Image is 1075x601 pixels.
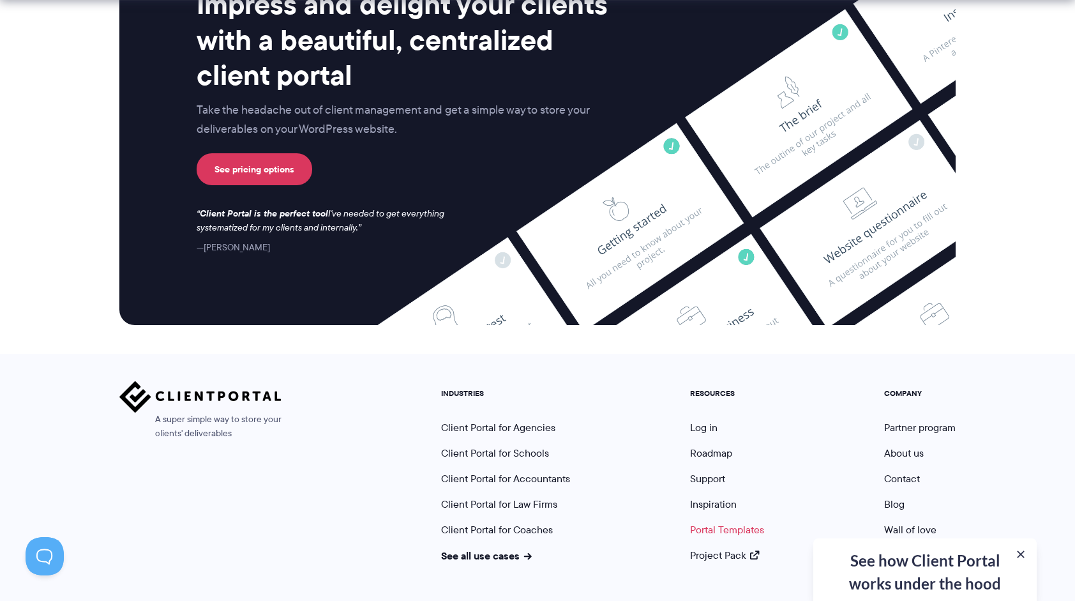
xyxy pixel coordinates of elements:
a: Client Portal for Law Firms [441,497,557,512]
a: Client Portal for Accountants [441,471,570,486]
a: Roadmap [690,446,732,460]
a: Client Portal for Coaches [441,522,553,537]
strong: Client Portal is the perfect tool [200,206,328,220]
a: Log in [690,420,718,435]
a: About us [884,446,924,460]
h5: COMPANY [884,389,956,398]
h5: RESOURCES [690,389,764,398]
h5: INDUSTRIES [441,389,570,398]
p: I've needed to get everything systematized for my clients and internally. [197,207,457,235]
span: A super simple way to store your clients' deliverables [119,413,282,441]
a: Support [690,471,725,486]
iframe: Toggle Customer Support [26,537,64,575]
a: Blog [884,497,905,512]
a: Partner program [884,420,956,435]
a: Wall of love [884,522,936,537]
a: Portal Templates [690,522,764,537]
a: See all use cases [441,548,532,563]
a: Project Pack [690,548,759,563]
a: Client Portal for Agencies [441,420,555,435]
a: Client Portal for Schools [441,446,549,460]
cite: [PERSON_NAME] [197,241,270,254]
a: Inspiration [690,497,737,512]
a: Contact [884,471,920,486]
a: See pricing options [197,153,312,185]
p: Take the headache out of client management and get a simple way to store your deliverables on you... [197,101,617,139]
